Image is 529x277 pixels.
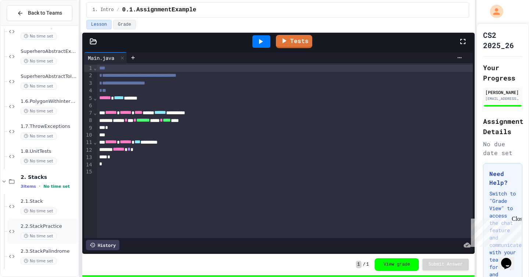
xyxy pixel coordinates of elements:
[21,133,57,140] span: No time set
[21,73,77,80] span: SuperheroAbstractToInterface
[93,95,97,101] span: Fold line
[84,65,93,72] div: 1
[93,65,97,71] span: Fold line
[21,123,77,130] span: 1.7.ThrowExceptions
[84,87,93,94] div: 4
[21,248,77,255] span: 2.3.StackPalindrome
[483,140,522,157] div: No due date set
[84,132,93,139] div: 10
[84,52,127,63] div: Main.java
[116,7,119,13] span: /
[21,233,57,240] span: No time set
[483,116,522,137] h2: Assignment Details
[43,184,70,189] span: No time set
[21,33,57,40] span: No time set
[84,109,93,117] div: 7
[84,102,93,109] div: 6
[93,7,114,13] span: 1. Intro
[21,258,57,265] span: No time set
[366,262,369,267] span: 1
[21,83,57,90] span: No time set
[84,95,93,102] div: 5
[84,80,93,87] div: 3
[489,169,516,187] h3: Need Help?
[84,72,93,79] div: 2
[485,96,520,101] div: [EMAIL_ADDRESS][DOMAIN_NAME]
[498,248,522,270] iframe: chat widget
[356,261,361,268] span: 1
[84,139,93,146] div: 11
[84,147,93,154] div: 12
[39,183,40,189] span: •
[21,184,36,189] span: 3 items
[363,262,366,267] span: /
[21,198,77,205] span: 2.1.Stack
[7,5,72,21] button: Back to Teams
[375,258,419,271] button: View grade
[422,259,469,270] button: Submit Answer
[21,174,77,180] span: 2. Stacks
[483,62,522,83] h2: Your Progress
[21,108,57,115] span: No time set
[93,110,97,116] span: Fold line
[428,262,463,267] span: Submit Answer
[84,125,93,132] div: 9
[21,158,57,165] span: No time set
[21,208,57,215] span: No time set
[84,54,118,62] div: Main.java
[84,117,93,124] div: 8
[113,20,136,29] button: Grade
[28,9,62,17] span: Back to Teams
[122,6,197,14] span: 0.1.AssignmentExample
[21,98,77,105] span: 1.6.PolygonWithInterface
[93,139,97,145] span: Fold line
[21,58,57,65] span: No time set
[485,89,520,96] div: [PERSON_NAME]
[468,216,522,247] iframe: chat widget
[86,20,112,29] button: Lesson
[21,223,77,230] span: 2.2.StackPractice
[483,30,522,50] h1: CS2 2025_26
[84,161,93,169] div: 14
[21,148,77,155] span: 1.8.UnitTests
[84,168,93,176] div: 15
[21,48,77,55] span: SuperheroAbstractExample
[276,35,312,48] a: Tests
[84,154,93,161] div: 13
[86,240,119,250] div: History
[3,3,51,47] div: Chat with us now!Close
[482,3,505,20] div: My Account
